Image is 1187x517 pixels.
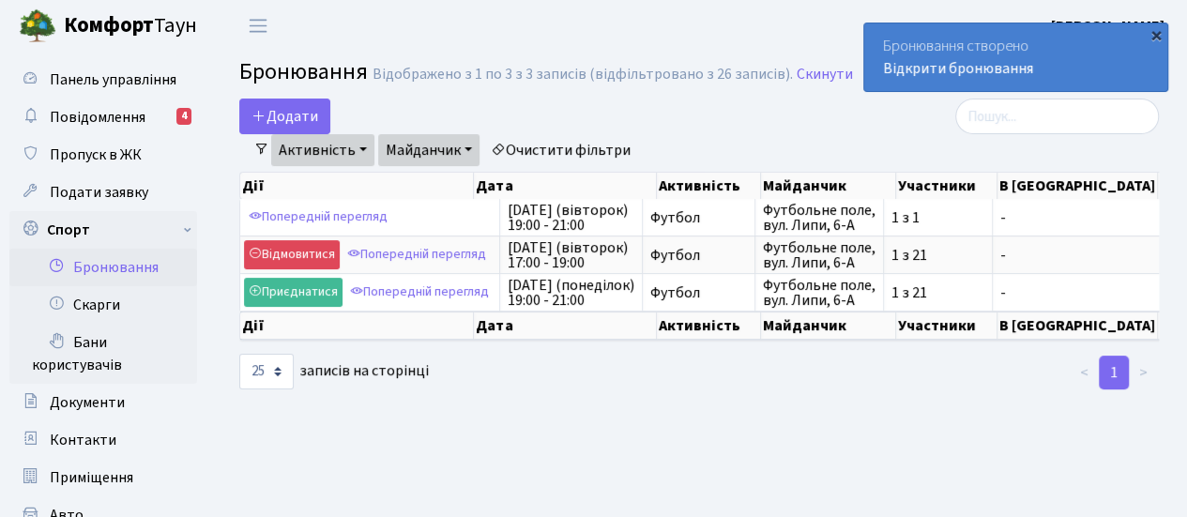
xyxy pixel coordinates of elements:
[50,182,148,203] span: Подати заявку
[657,173,761,199] th: Активність
[19,8,56,45] img: logo.png
[244,203,392,232] a: Попередній перегляд
[763,240,875,270] span: Футбольне поле, вул. Липи, 6-А
[9,459,197,496] a: Приміщення
[997,173,1158,199] th: В [GEOGRAPHIC_DATA]
[240,173,474,199] th: Дії
[239,354,429,389] label: записів на сторінці
[9,99,197,136] a: Повідомлення4
[9,249,197,286] a: Бронювання
[240,312,474,340] th: Дії
[955,99,1159,134] input: Пошук...
[239,354,294,389] select: записів на сторінці
[508,203,634,233] span: [DATE] (вівторок) 19:00 - 21:00
[342,240,491,269] a: Попередній перегляд
[891,285,984,300] span: 1 з 21
[1000,248,1171,263] span: -
[50,430,116,450] span: Контакти
[1051,15,1164,38] a: [PERSON_NAME]
[9,384,197,421] a: Документи
[864,23,1167,91] div: Бронювання створено
[650,285,747,300] span: Футбол
[1099,356,1129,389] a: 1
[650,248,747,263] span: Футбол
[378,134,479,166] a: Майданчик
[891,248,984,263] span: 1 з 21
[763,203,875,233] span: Футбольне поле, вул. Липи, 6-А
[883,58,1033,79] a: Відкрити бронювання
[9,286,197,324] a: Скарги
[345,278,494,307] a: Попередній перегляд
[9,211,197,249] a: Спорт
[474,173,656,199] th: Дата
[176,108,191,125] div: 4
[761,173,896,199] th: Майданчик
[657,312,761,340] th: Активність
[761,312,896,340] th: Майданчик
[50,392,125,413] span: Документи
[474,312,656,340] th: Дата
[50,69,176,90] span: Панель управління
[50,107,145,128] span: Повідомлення
[50,467,133,488] span: Приміщення
[9,324,197,384] a: Бани користувачів
[891,210,984,225] span: 1 з 1
[244,240,340,269] a: Відмовитися
[271,134,374,166] a: Активність
[896,312,997,340] th: Участники
[235,10,282,41] button: Переключити навігацію
[64,10,197,42] span: Таун
[1051,16,1164,37] b: [PERSON_NAME]
[9,174,197,211] a: Подати заявку
[1147,25,1165,44] div: ×
[763,278,875,308] span: Футбольне поле, вул. Липи, 6-А
[1000,285,1171,300] span: -
[9,421,197,459] a: Контакти
[797,66,853,84] a: Скинути
[64,10,154,40] b: Комфорт
[483,134,638,166] a: Очистити фільтри
[373,66,793,84] div: Відображено з 1 по 3 з 3 записів (відфільтровано з 26 записів).
[239,99,330,134] button: Додати
[650,210,747,225] span: Футбол
[997,312,1158,340] th: В [GEOGRAPHIC_DATA]
[50,144,142,165] span: Пропуск в ЖК
[9,136,197,174] a: Пропуск в ЖК
[239,55,368,88] span: Бронювання
[244,278,342,307] a: Приєднатися
[1000,210,1171,225] span: -
[896,173,997,199] th: Участники
[508,240,634,270] span: [DATE] (вівторок) 17:00 - 19:00
[9,61,197,99] a: Панель управління
[508,278,634,308] span: [DATE] (понеділок) 19:00 - 21:00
